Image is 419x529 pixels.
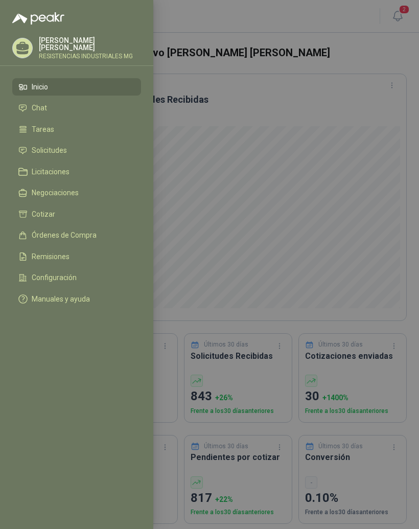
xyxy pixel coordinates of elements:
a: Remisiones [12,248,141,265]
a: Tareas [12,121,141,138]
a: Licitaciones [12,163,141,180]
span: Solicitudes [32,146,67,154]
span: Tareas [32,125,54,133]
a: Negociaciones [12,185,141,202]
a: Solicitudes [12,142,141,159]
span: Licitaciones [32,168,69,176]
img: Logo peakr [12,12,64,25]
span: Inicio [32,83,48,91]
span: Configuración [32,273,77,282]
a: Chat [12,100,141,117]
span: Chat [32,104,47,112]
span: Órdenes de Compra [32,231,97,239]
span: Remisiones [32,252,69,261]
a: Configuración [12,269,141,287]
span: Negociaciones [32,189,79,197]
a: Manuales y ayuda [12,290,141,308]
span: Manuales y ayuda [32,295,90,303]
a: Inicio [12,78,141,96]
p: RESISTENCIAS INDUSTRIALES MG [39,53,141,59]
a: Órdenes de Compra [12,227,141,244]
p: [PERSON_NAME] [PERSON_NAME] [39,37,141,51]
span: Cotizar [32,210,55,218]
a: Cotizar [12,205,141,223]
